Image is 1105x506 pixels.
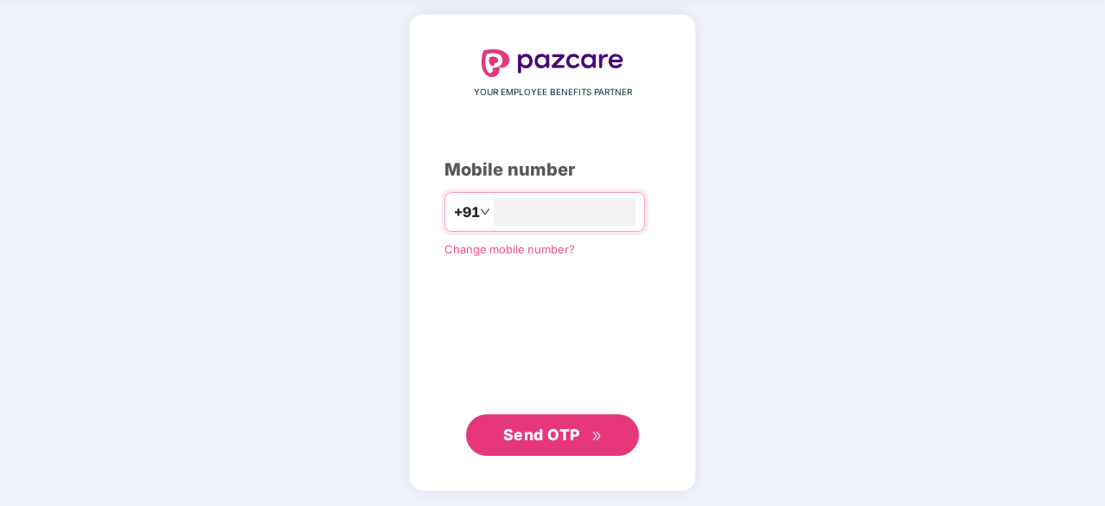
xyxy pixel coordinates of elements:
[444,242,575,256] a: Change mobile number?
[591,431,603,442] span: double-right
[454,202,480,223] span: +91
[444,157,661,183] div: Mobile number
[474,86,632,99] span: YOUR EMPLOYEE BENEFITS PARTNER
[466,414,639,456] button: Send OTPdouble-right
[482,49,623,77] img: logo
[480,207,490,217] span: down
[503,426,580,444] span: Send OTP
